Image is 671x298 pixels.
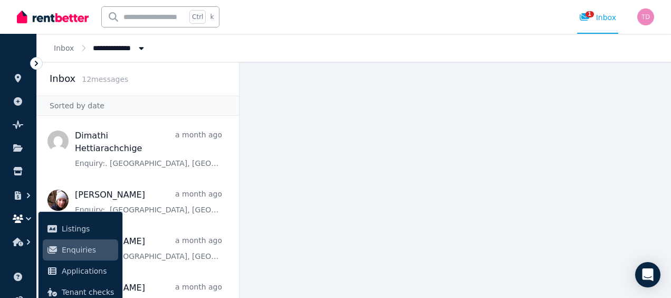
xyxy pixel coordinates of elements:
[75,189,222,215] a: [PERSON_NAME]a month agoEnquiry:. [GEOGRAPHIC_DATA], [GEOGRAPHIC_DATA].
[37,96,239,116] div: Sorted by date
[75,235,222,262] a: [PERSON_NAME]a month agoEnquiry:. [GEOGRAPHIC_DATA], [GEOGRAPHIC_DATA].
[54,44,74,52] a: Inbox
[586,11,594,17] span: 1
[637,8,654,25] img: Tom Douglas
[37,116,239,298] nav: Message list
[189,10,206,24] span: Ctrl
[37,34,164,62] nav: Breadcrumb
[43,260,118,282] a: Applications
[210,13,214,21] span: k
[50,71,75,86] h2: Inbox
[82,75,128,83] span: 12 message s
[62,244,114,256] span: Enquiries
[75,129,222,169] a: Dimathi Hettiarachchigea month agoEnquiry:. [GEOGRAPHIC_DATA], [GEOGRAPHIC_DATA].
[43,218,118,239] a: Listings
[62,265,114,277] span: Applications
[43,239,118,260] a: Enquiries
[62,222,114,235] span: Listings
[17,9,89,25] img: RentBetter
[579,12,616,23] div: Inbox
[635,262,660,287] div: Open Intercom Messenger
